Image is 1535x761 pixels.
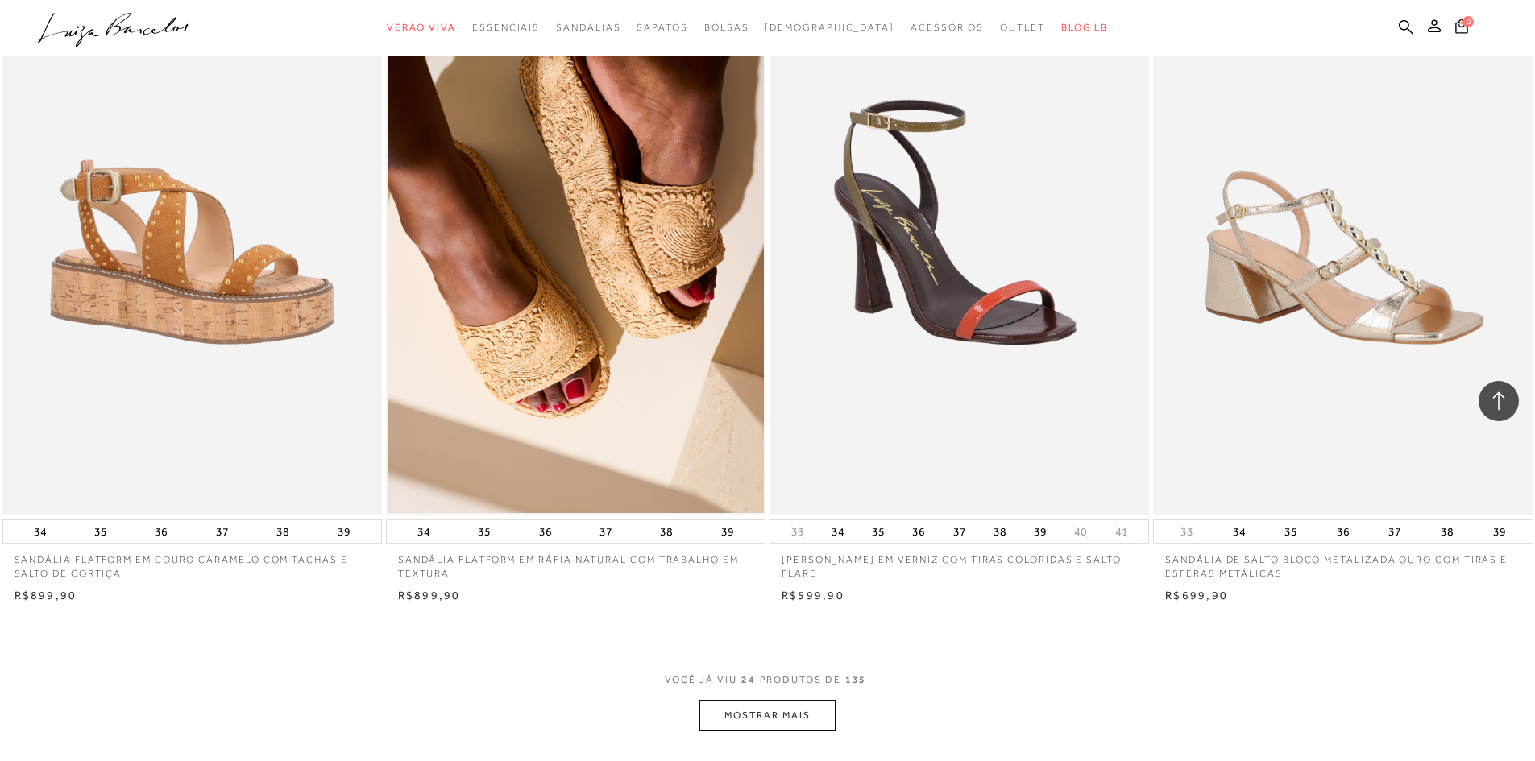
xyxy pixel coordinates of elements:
button: MOSTRAR MAIS [699,700,835,731]
span: Verão Viva [387,22,456,33]
a: categoryNavScreenReaderText [472,13,540,43]
button: 36 [534,520,557,543]
span: 0 [1462,16,1474,27]
button: 35 [89,520,112,543]
button: 40 [1069,524,1092,540]
a: categoryNavScreenReaderText [1000,13,1045,43]
button: 41 [1110,524,1133,540]
a: noSubCategoriesText [765,13,894,43]
span: BLOG LB [1061,22,1108,33]
span: VOCÊ JÁ VIU PRODUTOS DE [665,674,871,685]
span: Bolsas [704,22,749,33]
button: 39 [1029,520,1052,543]
a: categoryNavScreenReaderText [637,13,687,43]
button: 38 [989,520,1011,543]
span: 24 [741,674,756,685]
button: 34 [827,520,849,543]
button: 0 [1450,18,1473,39]
button: 35 [473,520,496,543]
span: Sandálias [556,22,620,33]
button: 37 [1384,520,1406,543]
a: SANDÁLIA FLATFORM EM RÁFIA NATURAL COM TRABALHO EM TEXTURA [386,544,765,581]
button: 33 [786,524,809,540]
span: Sapatos [637,22,687,33]
button: 35 [867,520,890,543]
span: R$899,90 [398,589,461,602]
a: categoryNavScreenReaderText [556,13,620,43]
button: 38 [272,520,294,543]
span: 135 [845,674,867,685]
a: categoryNavScreenReaderText [387,13,456,43]
a: SANDÁLIA DE SALTO BLOCO METALIZADA OURO COM TIRAS E ESFERAS METÁLICAS [1153,544,1533,581]
a: SANDÁLIA FLATFORM EM COURO CARAMELO COM TACHAS E SALTO DE CORTIÇA [2,544,382,581]
button: 37 [211,520,234,543]
button: 34 [29,520,52,543]
button: 38 [655,520,678,543]
button: 37 [595,520,617,543]
span: Essenciais [472,22,540,33]
button: 34 [413,520,435,543]
a: categoryNavScreenReaderText [911,13,984,43]
span: Outlet [1000,22,1045,33]
a: BLOG LB [1061,13,1108,43]
button: 38 [1436,520,1458,543]
a: [PERSON_NAME] EM VERNIZ COM TIRAS COLORIDAS E SALTO FLARE [770,544,1149,581]
button: 36 [1332,520,1355,543]
button: 39 [716,520,739,543]
button: 36 [150,520,172,543]
button: 39 [333,520,355,543]
button: 37 [948,520,971,543]
span: R$699,90 [1165,589,1228,602]
span: R$899,90 [15,589,77,602]
button: 33 [1176,524,1198,540]
button: 35 [1280,520,1302,543]
span: [DEMOGRAPHIC_DATA] [765,22,894,33]
button: 36 [907,520,930,543]
button: 39 [1488,520,1511,543]
a: categoryNavScreenReaderText [704,13,749,43]
span: Acessórios [911,22,984,33]
span: R$599,90 [782,589,844,602]
button: 34 [1228,520,1251,543]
